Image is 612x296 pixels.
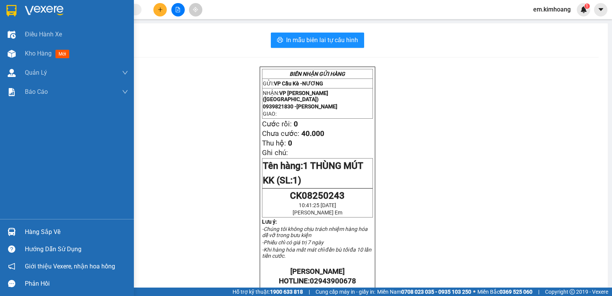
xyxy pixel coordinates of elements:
[538,288,539,296] span: |
[122,70,128,76] span: down
[25,244,128,255] div: Hướng dẫn sử dụng
[302,80,323,87] span: NƯƠNG
[290,267,345,276] strong: [PERSON_NAME]
[401,289,471,295] strong: 0708 023 035 - 0935 103 250
[271,33,364,48] button: printerIn mẫu biên lai tự cấu hình
[586,3,588,9] span: 1
[25,262,115,271] span: Giới thiệu Vexere, nhận hoa hồng
[309,288,310,296] span: |
[279,277,356,285] strong: HOTLINE:
[299,202,336,208] span: 10:41:25 [DATE]
[8,50,16,58] img: warehouse-icon
[580,6,587,13] img: icon-new-feature
[8,245,15,253] span: question-circle
[262,129,299,138] span: Chưa cước:
[16,15,72,22] span: VP Cầu Kè -
[527,5,577,14] span: em.kimhoang
[158,7,163,12] span: plus
[262,239,324,245] em: -Phiếu chỉ có giá trị 7 ngày
[263,80,372,87] p: GỬI:
[290,71,345,77] strong: BIÊN NHẬN GỬI HÀNG
[288,139,292,147] span: 0
[55,50,69,58] span: mới
[263,160,363,186] span: Tên hàng:
[189,3,202,16] button: aim
[171,3,185,16] button: file-add
[296,103,337,110] span: [PERSON_NAME]
[25,87,48,96] span: Báo cáo
[274,80,323,87] span: VP Cầu Kè -
[153,3,167,16] button: plus
[3,50,18,57] span: GIAO:
[262,219,277,225] strong: Lưu ý:
[263,90,328,102] span: VP [PERSON_NAME] ([GEOGRAPHIC_DATA])
[8,31,16,39] img: warehouse-icon
[233,288,303,296] span: Hỗ trợ kỹ thuật:
[3,26,112,40] p: NHẬN:
[377,288,471,296] span: Miền Nam
[262,247,372,259] em: -Khi hàng hóa mất mát chỉ đền bù tối đa 10 lần tiền cước.
[3,41,87,49] span: 0939821830 -
[301,129,324,138] span: 40.000
[25,278,128,289] div: Phản hồi
[25,50,52,57] span: Kho hàng
[316,288,375,296] span: Cung cấp máy in - giấy in:
[8,280,15,287] span: message
[277,37,283,44] span: printer
[25,29,62,39] span: Điều hành xe
[262,139,286,147] span: Thu hộ:
[286,35,358,45] span: In mẫu biên lai tự cấu hình
[263,111,277,117] span: GIAO:
[310,277,356,285] span: 02943900678
[500,289,532,295] strong: 0369 525 060
[8,69,16,77] img: warehouse-icon
[477,288,532,296] span: Miền Bắc
[290,190,345,201] span: CK08250243
[263,160,363,186] span: 1 THÙNG MÚT KK (SL:
[262,226,368,238] em: -Chúng tôi không chịu trách nhiệm hàng hóa dễ vỡ trong bưu kiện
[293,209,342,216] span: [PERSON_NAME] Em
[270,289,303,295] strong: 1900 633 818
[262,149,288,157] span: Ghi chú:
[48,15,72,22] span: NƯƠNG
[597,6,604,13] span: caret-down
[175,7,181,12] span: file-add
[570,289,575,294] span: copyright
[8,88,16,96] img: solution-icon
[3,15,112,22] p: GỬI:
[584,3,590,9] sup: 1
[193,7,198,12] span: aim
[26,4,89,11] strong: BIÊN NHẬN GỬI HÀNG
[25,226,128,238] div: Hàng sắp về
[262,120,292,128] span: Cước rồi:
[473,290,475,293] span: ⚪️
[263,90,372,102] p: NHẬN:
[3,26,77,40] span: VP [PERSON_NAME] ([GEOGRAPHIC_DATA])
[8,263,15,270] span: notification
[293,175,301,186] span: 1)
[594,3,607,16] button: caret-down
[7,5,16,16] img: logo-vxr
[263,103,337,110] span: 0939821830 -
[122,89,128,95] span: down
[294,120,298,128] span: 0
[8,228,16,236] img: warehouse-icon
[25,68,47,77] span: Quản Lý
[41,41,87,49] span: [PERSON_NAME]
